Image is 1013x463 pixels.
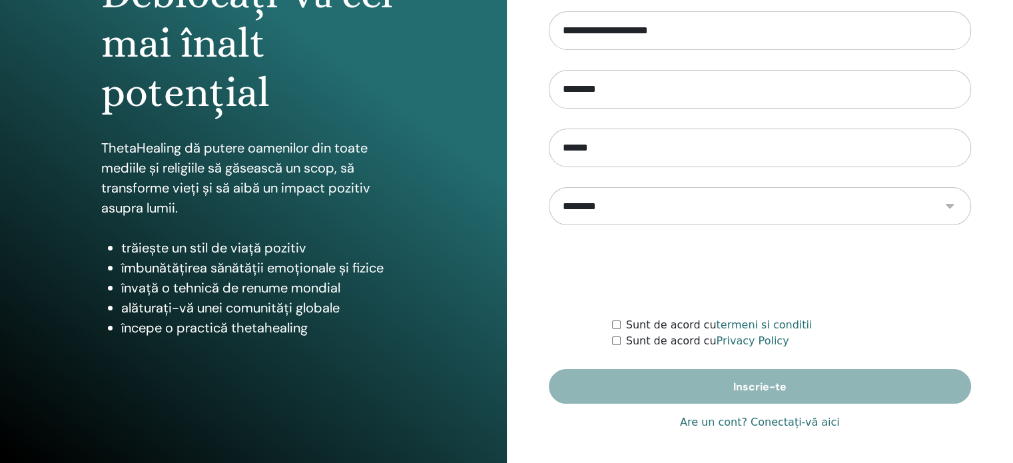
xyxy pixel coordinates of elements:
li: alăturați-vă unei comunități globale [121,298,406,318]
li: învață o tehnică de renume mondial [121,278,406,298]
li: trăiește un stil de viață pozitiv [121,238,406,258]
iframe: reCAPTCHA [659,245,861,297]
p: ThetaHealing dă putere oamenilor din toate mediile și religiile să găsească un scop, să transform... [101,138,406,218]
a: termeni si conditii [716,318,812,331]
li: începe o practică thetahealing [121,318,406,338]
label: Sunt de acord cu [626,317,813,333]
a: Are un cont? Conectați-vă aici [680,414,840,430]
label: Sunt de acord cu [626,333,789,349]
li: îmbunătățirea sănătății emoționale și fizice [121,258,406,278]
a: Privacy Policy [716,334,789,347]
